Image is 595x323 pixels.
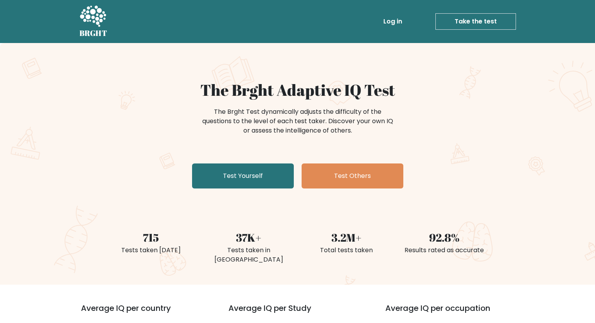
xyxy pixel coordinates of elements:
a: Log in [380,14,405,29]
h1: The Brght Adaptive IQ Test [107,81,489,99]
h3: Average IQ per occupation [385,303,523,322]
div: The Brght Test dynamically adjusts the difficulty of the questions to the level of each test take... [200,107,395,135]
a: Test Yourself [192,163,294,188]
div: 3.2M+ [302,229,391,246]
a: BRGHT [79,3,108,40]
div: 715 [107,229,195,246]
div: 37K+ [205,229,293,246]
div: Tests taken [DATE] [107,246,195,255]
div: Tests taken in [GEOGRAPHIC_DATA] [205,246,293,264]
div: Total tests taken [302,246,391,255]
h5: BRGHT [79,29,108,38]
a: Test Others [302,163,403,188]
h3: Average IQ per Study [228,303,367,322]
h3: Average IQ per country [81,303,200,322]
div: 92.8% [400,229,489,246]
div: Results rated as accurate [400,246,489,255]
a: Take the test [435,13,516,30]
